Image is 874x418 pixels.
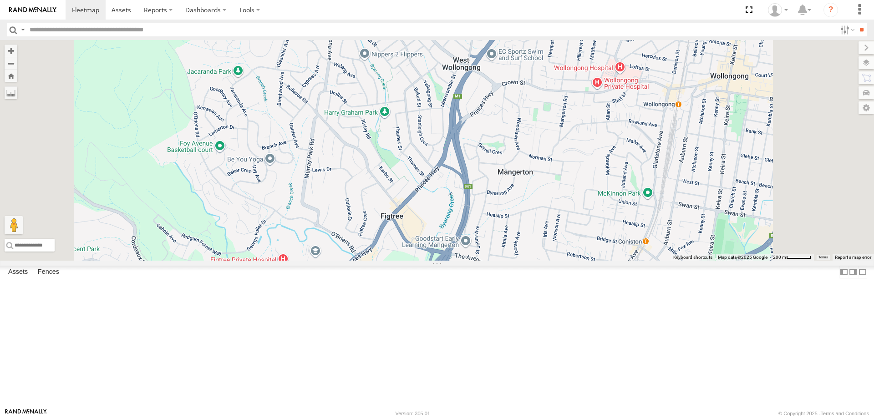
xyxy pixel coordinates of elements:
label: Search Query [19,23,26,36]
label: Fences [33,266,64,278]
a: Terms [818,256,828,259]
label: Search Filter Options [837,23,856,36]
span: 200 m [773,255,786,260]
button: Zoom out [5,57,17,70]
div: Version: 305.01 [396,411,430,416]
span: Map data ©2025 Google [718,255,767,260]
a: Report a map error [835,255,871,260]
a: Terms and Conditions [821,411,869,416]
a: Visit our Website [5,409,47,418]
button: Zoom Home [5,70,17,82]
label: Assets [4,266,32,278]
button: Map Scale: 200 m per 51 pixels [770,254,814,261]
label: Hide Summary Table [858,266,867,279]
i: ? [823,3,838,17]
div: Tye Clark [765,3,791,17]
button: Zoom in [5,45,17,57]
button: Drag Pegman onto the map to open Street View [5,216,23,234]
label: Measure [5,86,17,99]
div: © Copyright 2025 - [778,411,869,416]
label: Dock Summary Table to the Left [839,266,849,279]
img: rand-logo.svg [9,7,56,13]
label: Dock Summary Table to the Right [849,266,858,279]
button: Keyboard shortcuts [673,254,712,261]
label: Map Settings [859,101,874,114]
